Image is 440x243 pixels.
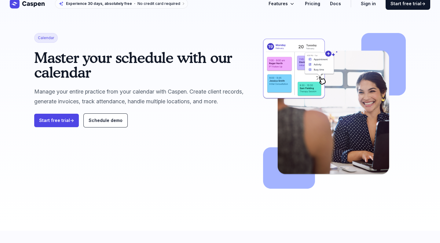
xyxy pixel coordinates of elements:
[34,33,58,43] span: Calendar
[421,1,425,6] span: →
[34,87,253,106] p: Manage your entire practice from your calendar with Caspen. Create client records, generate invoi...
[34,114,79,127] a: Start free trial
[70,118,74,123] span: →
[34,50,253,79] h1: Master your schedule with our calendar
[66,1,132,6] span: Experience 30 days, absolutely free
[89,118,123,123] span: Schedule demo
[391,1,425,7] span: Start free trial
[137,1,180,6] span: No credit card required
[84,114,127,127] a: Schedule demo
[263,33,406,192] img: calendar.png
